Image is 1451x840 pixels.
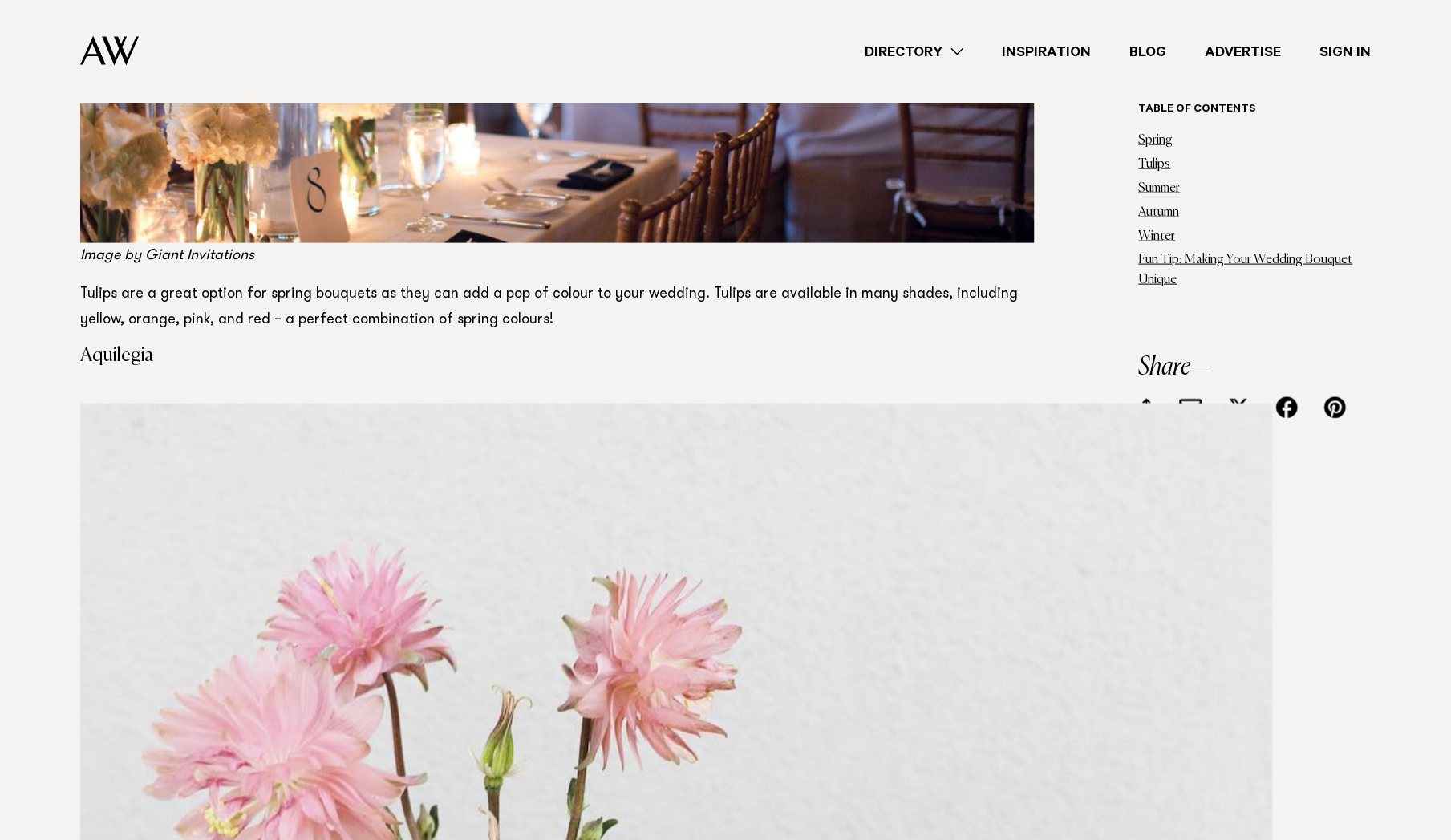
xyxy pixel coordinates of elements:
[1138,206,1179,219] a: Autumn
[845,41,983,63] a: Directory
[1138,229,1175,242] a: Winter
[1110,41,1186,63] a: Blog
[80,36,139,66] img: Auckland Weddings Logo
[1138,182,1180,195] a: Summer
[80,282,1034,333] p: Tulips are a great option for spring bouquets as they can add a pop of colour to your wedding. Tu...
[1138,254,1352,286] a: Fun Tip: Making Your Wedding Bouquet Unique
[1138,355,1371,380] h3: Share
[1138,158,1170,171] a: Tulips
[983,41,1110,63] a: Inspiration
[80,346,1034,365] h4: Aquilegia
[80,249,254,263] em: Image by Giant Invitations
[1186,41,1300,63] a: Advertise
[1138,103,1371,118] h6: Table of contents
[1138,134,1173,147] a: Spring
[1300,41,1390,63] a: Sign In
